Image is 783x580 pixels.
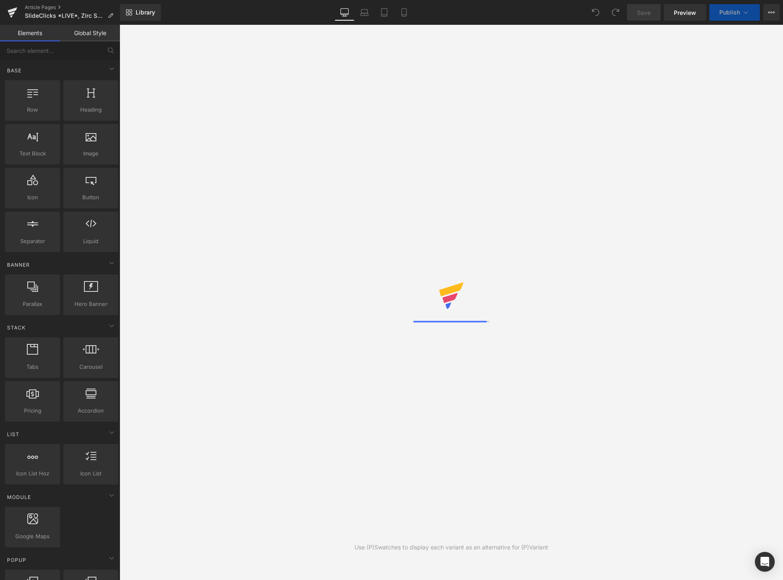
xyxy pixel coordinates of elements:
a: Mobile [394,4,414,21]
span: Pricing [7,406,57,415]
span: Library [136,9,155,16]
span: Tabs [7,363,57,371]
span: Heading [66,105,116,114]
span: Banner [6,261,31,269]
span: Icon List Hoz [7,469,57,478]
div: Open Intercom Messenger [755,552,775,572]
button: Publish [709,4,760,21]
span: Text Block [7,149,57,158]
span: Save [637,8,651,17]
span: Publish [719,9,740,16]
span: Liquid [66,237,116,246]
span: Stack [6,324,26,332]
a: Laptop [354,4,374,21]
span: Accordion [66,406,116,415]
span: Module [6,493,32,501]
a: New Library [120,4,161,21]
div: Use (P)Swatches to display each variant as an alternative for (P)Variant [354,543,548,552]
span: Hero Banner [66,300,116,308]
span: Row [7,105,57,114]
span: Carousel [66,363,116,371]
span: SlideClicks *LIVE*, Zirc Supply, Titanium Pens and Sliders (Blog Post) [25,12,104,19]
button: Redo [607,4,624,21]
span: Preview [674,8,696,17]
span: Base [6,67,22,74]
span: Icon List [66,469,116,478]
span: Popup [6,556,27,564]
a: Tablet [374,4,394,21]
span: Button [66,193,116,202]
a: Preview [664,4,706,21]
span: Parallax [7,300,57,308]
span: List [6,430,20,438]
span: Image [66,149,116,158]
button: More [763,4,780,21]
button: Undo [587,4,604,21]
span: Google Maps [7,532,57,541]
span: Separator [7,237,57,246]
a: Article Pages [25,4,120,11]
a: Global Style [60,25,120,41]
span: Icon [7,193,57,202]
a: Desktop [335,4,354,21]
